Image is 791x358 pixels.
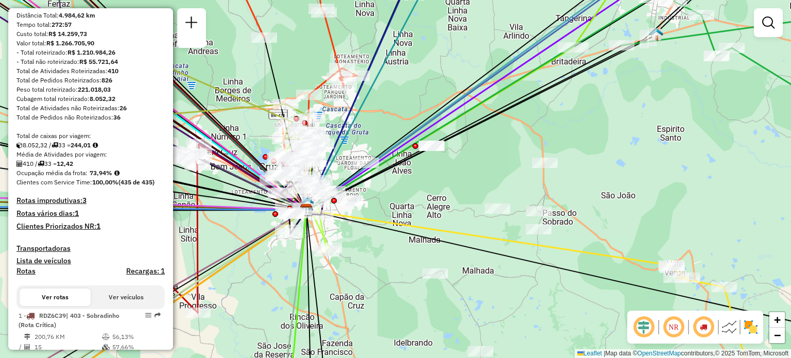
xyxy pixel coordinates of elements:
a: Leaflet [577,350,602,357]
div: - Total não roteirizado: [16,57,165,66]
div: Total de Atividades Roteirizadas: [16,66,165,76]
strong: 12,42 [57,160,73,167]
div: - Total roteirizado: [16,48,165,57]
strong: (435 de 435) [118,178,154,186]
h4: Transportadoras [16,244,165,253]
button: Ver veículos [91,288,162,306]
div: Atividade não roteirizada - R B A LEILOES [532,158,558,168]
div: Atividade não roteirizada - POSTO FROHLICH [526,224,552,234]
i: Total de Atividades [24,344,30,350]
strong: 826 [101,76,112,84]
strong: 73,94% [90,169,112,177]
h4: Lista de veículos [16,257,165,265]
em: Média calculada utilizando a maior ocupação (%Peso ou %Cubagem) de cada rota da sessão. Rotas cro... [114,170,119,176]
td: 15 [34,342,101,352]
a: Rotas [16,267,36,276]
span: RDZ6C39 [39,312,66,319]
strong: R$ 1.266.705,90 [46,39,94,47]
div: Cubagem total roteirizado: [16,94,165,104]
strong: 221.018,03 [78,86,111,93]
strong: 100,00% [92,178,118,186]
h4: Clientes Priorizados NR: [16,222,165,231]
img: CDD Santa Cruz do Sul [300,203,313,217]
i: Distância Total [24,334,30,340]
a: Zoom in [769,312,785,328]
i: Cubagem total roteirizado [16,142,23,148]
td: 56,13% [112,332,161,342]
div: Atividade não roteirizada - MARCIO LUIZ HERMES [419,141,444,151]
strong: 410 [108,67,118,75]
span: Ocultar deslocamento [631,315,656,339]
div: Atividade não roteirizada - ROSANGELA TATIANE S [422,268,448,279]
i: % de utilização da cubagem [102,344,110,350]
div: Peso total roteirizado: [16,85,165,94]
div: Tempo total: [16,20,165,29]
div: 410 / 33 = [16,159,165,168]
i: % de utilização do peso [102,334,110,340]
div: Atividade não roteirizada - BALNEARIO MORAES [485,203,510,214]
h4: Rotas vários dias: [16,209,165,218]
span: 1 - [19,312,119,329]
span: Exibir sequencia da rota [691,315,716,339]
img: Venâncio Aires [650,28,663,41]
strong: 1 [75,209,79,218]
a: Exibir filtros [758,12,779,33]
div: Total de Pedidos Roteirizados: [16,76,165,85]
strong: R$ 55.721,64 [79,58,118,65]
div: Valor total: [16,39,165,48]
img: Exibir/Ocultar setores [743,319,759,335]
div: 8.052,32 / 33 = [16,141,165,150]
i: Meta Caixas/viagem: 219,00 Diferença: 25,01 [93,142,98,148]
div: Média de Atividades por viagem: [16,150,165,159]
a: Zoom out [769,328,785,343]
span: − [774,329,781,342]
a: Nova sessão e pesquisa [181,12,202,36]
strong: 26 [119,104,127,112]
i: Total de rotas [51,142,58,148]
strong: 8.052,32 [90,95,115,103]
button: Ver rotas [20,288,91,306]
em: Opções [145,312,151,318]
span: Clientes com Service Time: [16,178,92,186]
div: Map data © contributors,© 2025 TomTom, Microsoft [575,349,791,358]
div: Total de Atividades não Roteirizadas: [16,104,165,113]
i: Total de rotas [38,161,44,167]
strong: 3 [82,196,87,205]
div: Custo total: [16,29,165,39]
td: 200,76 KM [34,332,101,342]
strong: 272:57 [51,21,72,28]
span: Ocultar NR [661,315,686,339]
td: 57,66% [112,342,161,352]
img: Santa Cruz FAD [301,197,314,210]
h4: Recargas: 1 [126,267,165,276]
span: Ocupação média da frota: [16,169,88,177]
div: Total de Pedidos não Roteirizados: [16,113,165,122]
strong: 1 [96,221,100,231]
span: + [774,313,781,326]
td: / [19,342,24,352]
strong: 36 [113,113,121,121]
div: Atividade não roteirizada - MERCADO FERRAZ E SAN [468,346,493,356]
div: Atividade não roteirizada - PAULO ROBERTO DUPOND [337,195,363,206]
img: Linhas retas [721,319,737,335]
strong: R$ 14.259,73 [48,30,87,38]
i: Total de Atividades [16,161,23,167]
div: Atividade não roteirizada - BLACK HORSE PUB [526,206,552,216]
strong: 4.984,62 km [59,11,95,19]
div: Atividade não roteirizada - EDUARDO MAINARDI - M [353,158,379,168]
strong: 244,01 [71,141,91,149]
div: Distância Total: [16,11,165,20]
div: Total de caixas por viagem: [16,131,165,141]
span: | [604,350,605,357]
h4: Rotas improdutivas: [16,196,165,205]
em: Rota exportada [154,312,161,318]
span: | 403 - Sobradinho (Rota Crítica) [19,312,119,329]
a: OpenStreetMap [638,350,681,357]
strong: R$ 1.210.984,26 [67,48,115,56]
